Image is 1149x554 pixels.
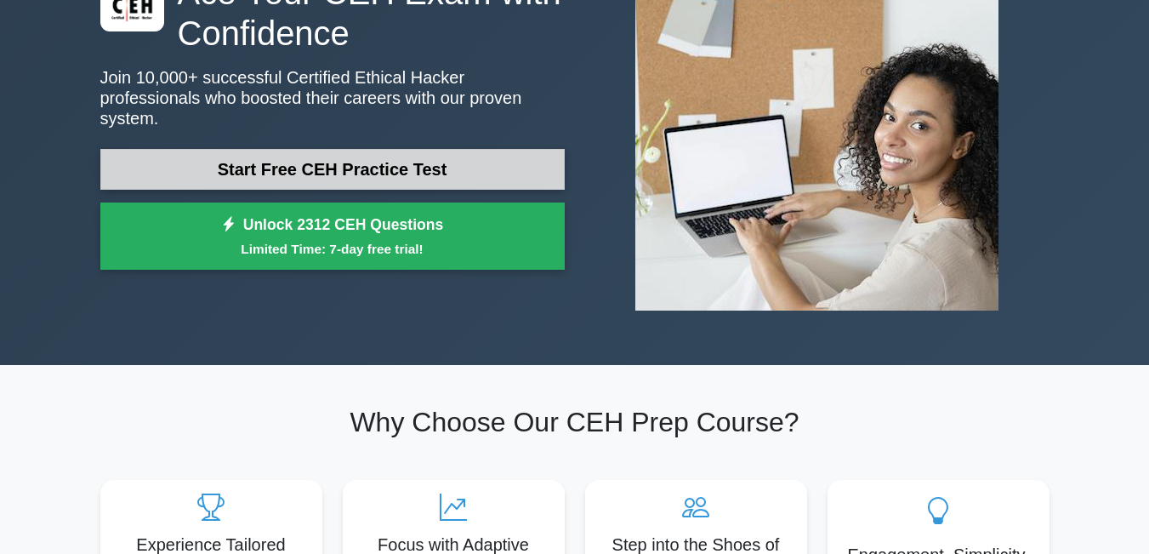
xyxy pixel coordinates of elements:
h2: Why Choose Our CEH Prep Course? [100,406,1049,438]
a: Unlock 2312 CEH QuestionsLimited Time: 7-day free trial! [100,203,565,271]
small: Limited Time: 7-day free trial! [122,239,543,259]
a: Start Free CEH Practice Test [100,149,565,190]
p: Join 10,000+ successful Certified Ethical Hacker professionals who boosted their careers with our... [100,67,565,129]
